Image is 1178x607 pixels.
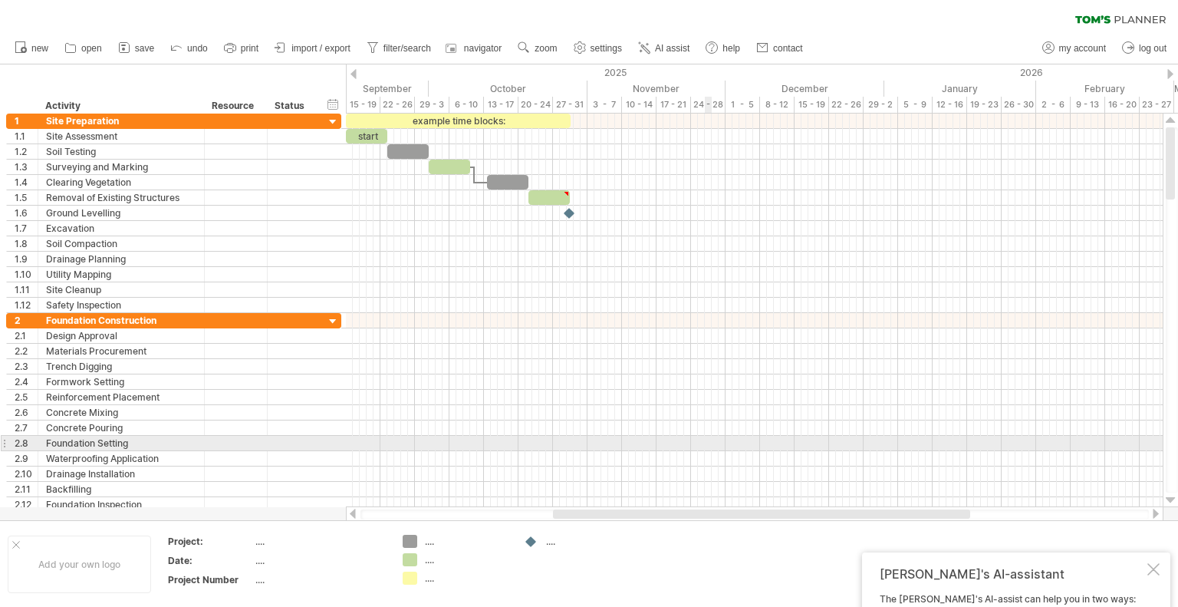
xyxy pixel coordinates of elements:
span: my account [1059,43,1106,54]
div: Drainage Installation [46,467,196,481]
div: Materials Procurement [46,344,196,358]
div: December 2025 [726,81,884,97]
span: import / export [291,43,350,54]
div: 9 - 13 [1071,97,1105,113]
span: new [31,43,48,54]
div: .... [425,535,508,548]
div: Status [275,98,308,114]
a: my account [1038,38,1111,58]
div: 1.3 [15,160,38,174]
div: 1.9 [15,252,38,266]
div: .... [255,535,384,548]
div: 24 - 28 [691,97,726,113]
div: Activity [45,98,196,114]
div: Foundation Inspection [46,497,196,512]
div: Concrete Pouring [46,421,196,435]
div: Surveying and Marking [46,160,196,174]
div: 1.6 [15,206,38,220]
a: navigator [443,38,506,58]
div: Concrete Mixing [46,405,196,420]
div: 17 - 21 [656,97,691,113]
div: November 2025 [587,81,726,97]
div: Excavation [46,221,196,236]
div: 16 - 20 [1105,97,1140,113]
div: Project Number [168,573,252,586]
div: 1.4 [15,175,38,190]
div: Design Approval [46,328,196,343]
div: Removal of Existing Structures [46,190,196,205]
span: AI assist [655,43,689,54]
div: October 2025 [429,81,587,97]
a: AI assist [634,38,694,58]
div: 1.1 [15,129,38,144]
div: 2.2 [15,344,38,358]
span: navigator [464,43,502,54]
a: help [702,38,745,58]
a: save [114,38,159,58]
div: .... [546,535,630,548]
a: undo [166,38,212,58]
span: zoom [535,43,557,54]
div: 2.10 [15,467,38,481]
div: 1.8 [15,236,38,251]
div: 2 [15,313,38,328]
div: 13 - 17 [484,97,518,113]
div: Foundation Setting [46,436,196,450]
div: 2.3 [15,359,38,374]
div: 5 - 9 [898,97,933,113]
div: Drainage Planning [46,252,196,266]
div: 1.7 [15,221,38,236]
a: log out [1118,38,1171,58]
div: .... [425,572,508,585]
div: [PERSON_NAME]'s AI-assistant [880,566,1144,582]
div: 15 - 19 [346,97,380,113]
div: Soil Testing [46,144,196,159]
a: import / export [271,38,355,58]
div: 2.11 [15,482,38,496]
div: 2.7 [15,421,38,435]
div: Project: [168,535,252,548]
a: contact [752,38,808,58]
div: Add your own logo [8,536,151,593]
div: .... [425,553,508,566]
div: Waterproofing Application [46,451,196,466]
div: Safety Inspection [46,298,196,312]
span: save [135,43,154,54]
a: settings [570,38,627,58]
span: print [241,43,258,54]
span: open [81,43,102,54]
div: 2 - 6 [1036,97,1071,113]
div: 2.4 [15,374,38,389]
a: open [61,38,107,58]
div: January 2026 [884,81,1036,97]
div: 1.12 [15,298,38,312]
div: Backfilling [46,482,196,496]
div: .... [255,573,384,586]
div: start [346,129,387,144]
a: filter/search [363,38,436,58]
div: 22 - 26 [829,97,864,113]
div: Ground Levelling [46,206,196,220]
div: 1 [15,114,38,128]
span: settings [591,43,622,54]
div: 3 - 7 [587,97,622,113]
div: 2.6 [15,405,38,420]
div: 1.10 [15,267,38,282]
div: Site Assessment [46,129,196,144]
div: 2.8 [15,436,38,450]
div: 1 - 5 [726,97,760,113]
div: 26 - 30 [1002,97,1036,113]
div: Formwork Setting [46,374,196,389]
a: new [11,38,53,58]
div: September 2025 [277,81,429,97]
span: help [722,43,740,54]
div: Trench Digging [46,359,196,374]
div: 12 - 16 [933,97,967,113]
div: 15 - 19 [795,97,829,113]
div: 22 - 26 [380,97,415,113]
a: print [220,38,263,58]
div: Date: [168,554,252,567]
div: 2.5 [15,390,38,404]
div: 27 - 31 [553,97,587,113]
a: zoom [514,38,561,58]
